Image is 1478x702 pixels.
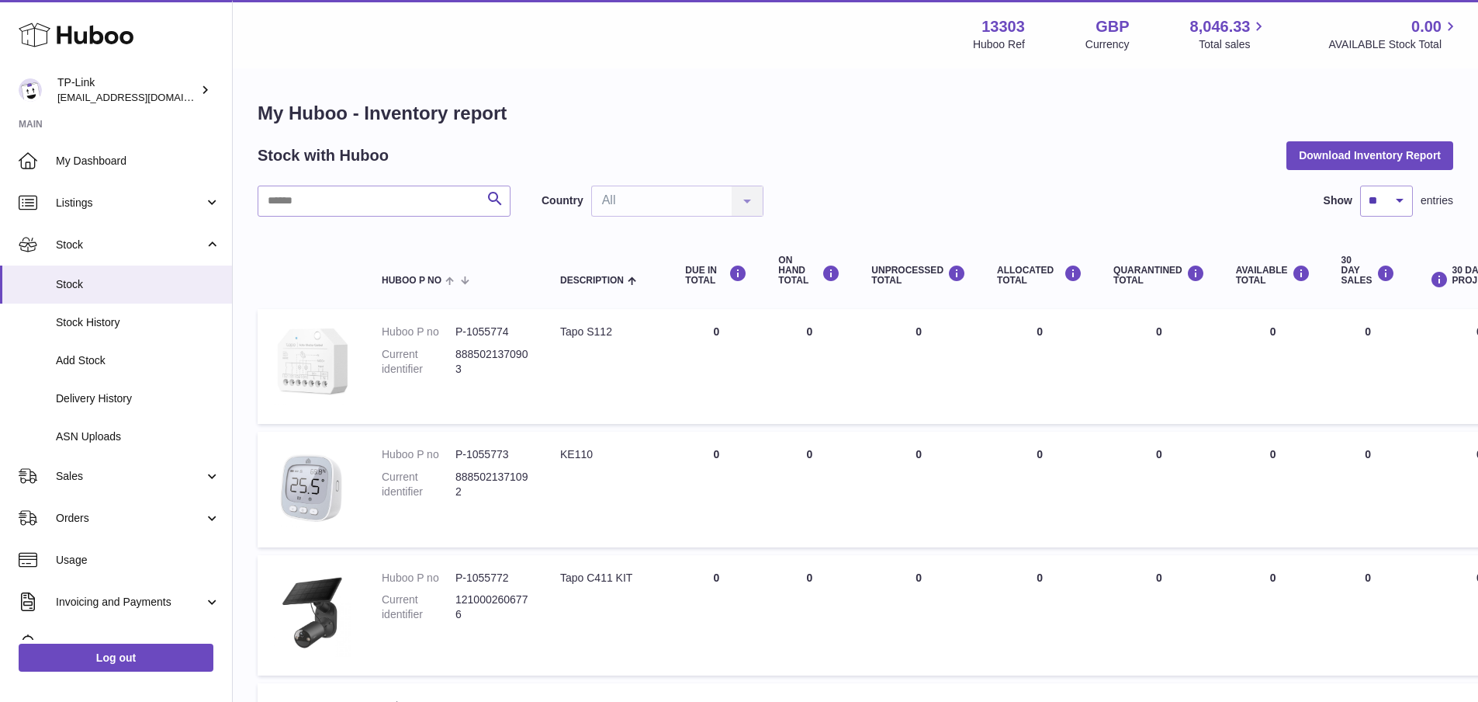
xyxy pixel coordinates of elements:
[871,265,966,286] div: UNPROCESSED Total
[56,595,204,610] span: Invoicing and Payments
[1220,309,1326,424] td: 0
[382,447,455,462] dt: Huboo P no
[455,447,529,462] dd: P-1055773
[560,276,624,286] span: Description
[56,637,220,652] span: Cases
[1190,16,1269,52] a: 8,046.33 Total sales
[670,555,763,676] td: 0
[763,555,856,676] td: 0
[1096,16,1129,37] strong: GBP
[856,432,981,547] td: 0
[382,571,455,586] dt: Huboo P no
[560,325,654,339] div: Tapo S112
[273,571,351,657] img: product image
[382,325,455,339] dt: Huboo P no
[981,16,1025,37] strong: 13303
[382,470,455,499] dt: Current identifier
[56,277,220,292] span: Stock
[455,593,529,622] dd: 1210002606776
[273,325,351,405] img: product image
[57,75,197,105] div: TP-Link
[455,325,529,339] dd: P-1055774
[1220,555,1326,676] td: 0
[763,432,856,547] td: 0
[981,309,1098,424] td: 0
[1113,265,1205,286] div: QUARANTINED Total
[56,315,220,330] span: Stock History
[57,91,228,103] span: [EMAIL_ADDRESS][DOMAIN_NAME]
[763,309,856,424] td: 0
[258,145,389,166] h2: Stock with Huboo
[19,644,213,672] a: Log out
[382,276,441,286] span: Huboo P no
[258,101,1453,126] h1: My Huboo - Inventory report
[997,265,1082,286] div: ALLOCATED Total
[382,347,455,377] dt: Current identifier
[778,255,840,287] div: ON HAND Total
[56,391,220,406] span: Delivery History
[1326,432,1411,547] td: 0
[1199,37,1268,52] span: Total sales
[1156,572,1162,584] span: 0
[1085,37,1130,52] div: Currency
[1326,309,1411,424] td: 0
[685,265,747,286] div: DUE IN TOTAL
[1421,193,1453,208] span: entries
[542,193,583,208] label: Country
[56,429,220,444] span: ASN Uploads
[56,353,220,368] span: Add Stock
[273,447,351,528] img: product image
[56,196,204,210] span: Listings
[1328,16,1459,52] a: 0.00 AVAILABLE Stock Total
[981,432,1098,547] td: 0
[560,447,654,462] div: KE110
[455,571,529,586] dd: P-1055772
[56,511,204,526] span: Orders
[1411,16,1442,37] span: 0.00
[1156,325,1162,338] span: 0
[670,432,763,547] td: 0
[1328,37,1459,52] span: AVAILABLE Stock Total
[56,469,204,484] span: Sales
[1286,141,1453,169] button: Download Inventory Report
[1156,448,1162,460] span: 0
[19,78,42,102] img: gaby.chen@tp-link.com
[56,238,204,252] span: Stock
[856,309,981,424] td: 0
[382,593,455,622] dt: Current identifier
[1190,16,1251,37] span: 8,046.33
[56,553,220,568] span: Usage
[455,347,529,377] dd: 8885021370903
[560,571,654,586] div: Tapo C411 KIT
[1326,555,1411,676] td: 0
[670,309,763,424] td: 0
[455,470,529,499] dd: 8885021371092
[1341,255,1395,287] div: 30 DAY SALES
[1324,193,1352,208] label: Show
[56,154,220,169] span: My Dashboard
[1236,265,1310,286] div: AVAILABLE Total
[973,37,1025,52] div: Huboo Ref
[856,555,981,676] td: 0
[1220,432,1326,547] td: 0
[981,555,1098,676] td: 0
